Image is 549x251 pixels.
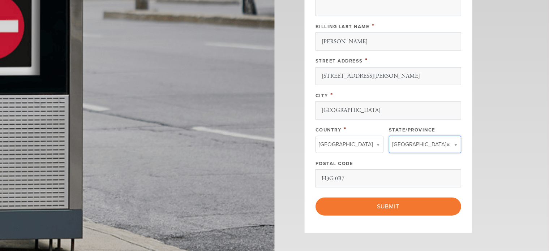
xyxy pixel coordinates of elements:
a: [GEOGRAPHIC_DATA] [316,136,383,153]
a: [GEOGRAPHIC_DATA] [389,136,461,153]
span: This field is required. [372,22,375,30]
label: Postal Code [316,161,353,166]
label: Billing Last Name [316,24,370,30]
label: Country [316,127,342,133]
span: This field is required. [365,56,368,64]
label: Street Address [316,58,363,64]
span: [GEOGRAPHIC_DATA] [392,140,446,149]
label: City [316,93,328,99]
input: Submit [316,198,461,216]
label: State/Province [389,127,436,133]
span: [GEOGRAPHIC_DATA] [319,140,373,149]
span: This field is required. [344,125,347,133]
span: This field is required. [331,91,334,99]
